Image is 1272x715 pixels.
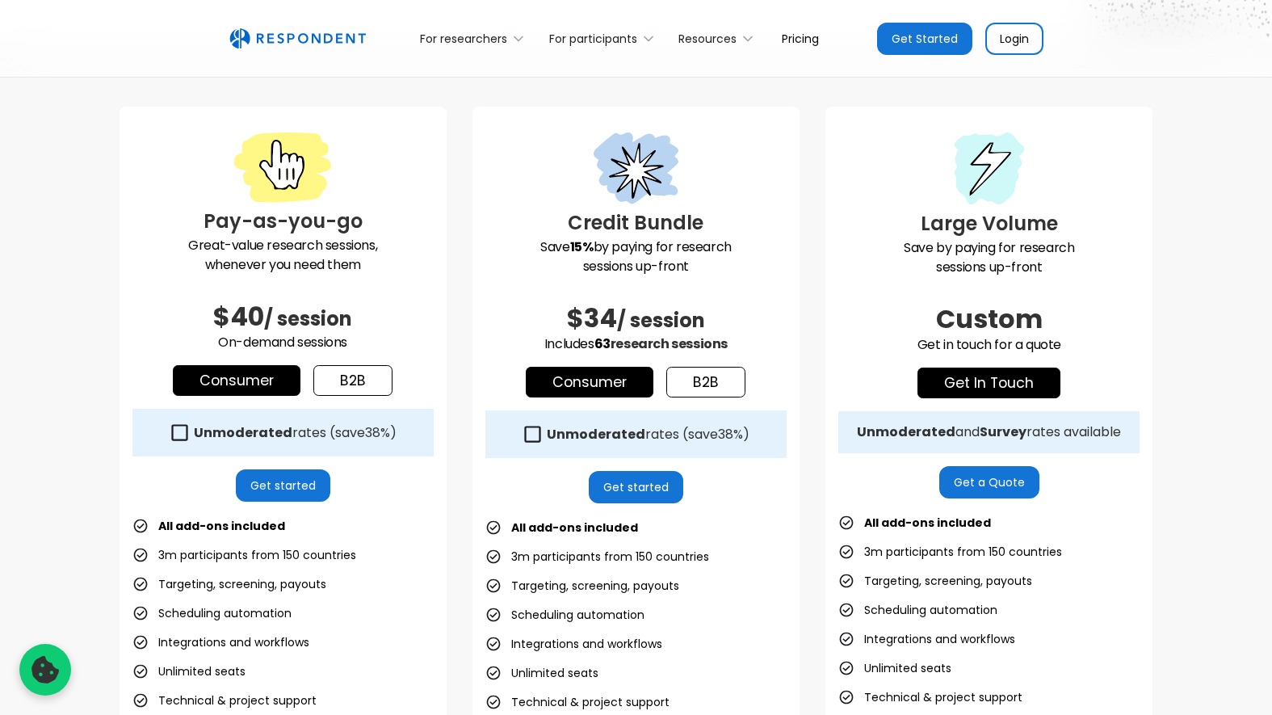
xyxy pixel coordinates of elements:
[213,298,264,334] span: $40
[980,423,1026,441] strong: Survey
[838,570,1032,592] li: Targeting, screening, payouts
[411,19,539,57] div: For researchers
[617,307,705,334] span: / session
[132,544,356,566] li: 3m participants from 150 countries
[485,633,662,655] li: Integrations and workflows
[158,518,285,534] strong: All add-ons included
[526,367,653,397] a: Consumer
[485,238,787,276] p: Save by paying for research sessions up-front
[511,519,638,536] strong: All add-ons included
[666,367,745,397] a: b2b
[670,19,769,57] div: Resources
[485,574,679,597] li: Targeting, screening, payouts
[132,631,309,654] li: Integrations and workflows
[838,686,1022,709] li: Technical & project support
[678,31,737,47] div: Resources
[485,691,670,713] li: Technical & project support
[485,334,787,354] p: Includes
[539,19,669,57] div: For participants
[485,662,598,684] li: Unlimited seats
[547,425,645,444] strong: Unmoderated
[132,333,434,352] p: On-demand sessions
[718,425,743,444] span: 38%
[229,28,366,49] a: home
[570,238,594,256] strong: 15%
[857,424,1121,440] div: and rates available
[838,628,1015,650] li: Integrations and workflows
[132,602,292,625] li: Scheduling automation
[917,368,1060,398] a: get in touch
[611,334,728,353] span: research sessions
[864,515,991,531] strong: All add-ons included
[857,423,955,441] strong: Unmoderated
[313,365,393,396] a: b2b
[194,423,292,442] strong: Unmoderated
[594,334,611,353] span: 63
[229,28,366,49] img: Untitled UI logotext
[264,305,352,332] span: / session
[132,236,434,275] p: Great-value research sessions, whenever you need them
[838,335,1140,355] p: Get in touch for a quote
[132,573,326,595] li: Targeting, screening, payouts
[589,471,683,503] a: Get started
[838,540,1062,563] li: 3m participants from 150 countries
[485,545,709,568] li: 3m participants from 150 countries
[194,425,397,441] div: rates (save )
[936,301,1043,337] span: Custom
[420,31,507,47] div: For researchers
[838,238,1140,277] p: Save by paying for research sessions up-front
[549,31,637,47] div: For participants
[132,689,317,712] li: Technical & project support
[173,365,300,396] a: Consumer
[236,469,330,502] a: Get started
[132,207,434,236] h3: Pay-as-you-go
[132,660,246,683] li: Unlimited seats
[485,604,644,626] li: Scheduling automation
[547,427,749,443] div: rates (save )
[877,23,972,55] a: Get Started
[567,300,617,336] span: $34
[769,19,832,57] a: Pricing
[365,423,390,442] span: 38%
[838,599,997,621] li: Scheduling automation
[485,208,787,238] h3: Credit Bundle
[939,466,1039,498] a: Get a Quote
[838,209,1140,238] h3: Large Volume
[985,23,1043,55] a: Login
[838,657,951,679] li: Unlimited seats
